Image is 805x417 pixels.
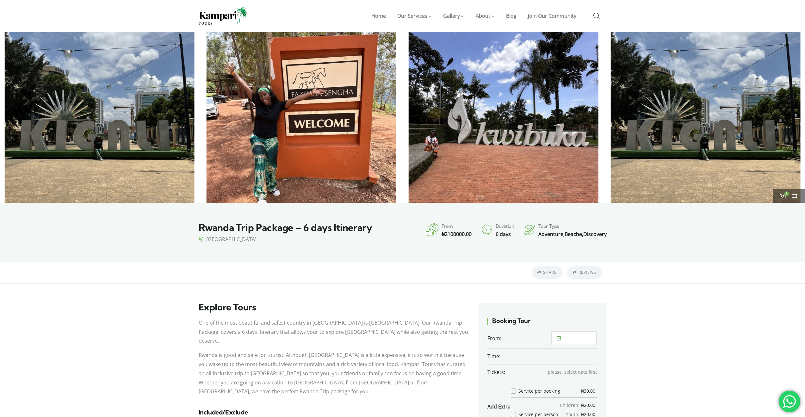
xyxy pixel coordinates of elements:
[409,32,598,203] img: Trip to Rwanda
[779,193,788,200] a: 3
[487,334,551,343] label: From:
[581,402,595,408] span: 20.00
[560,401,581,410] label: Children:
[496,223,514,229] h4: Duration
[371,12,386,19] span: Home
[487,317,597,328] h3: Booking Tour
[581,388,584,394] span: ₦
[487,368,545,377] label: Tickets:
[784,191,789,196] span: 3
[442,223,472,229] h4: From
[511,388,560,395] div: Add
[567,266,602,279] a: Reviews
[442,231,445,238] span: ₦
[442,231,472,238] span: 2100000.00
[199,318,469,345] p: One of the most beautiful and safest country in [GEOGRAPHIC_DATA] is [GEOGRAPHIC_DATA]. Our Rwand...
[606,32,805,203] div: 1 / 3
[397,12,427,19] span: Our Services
[581,402,584,408] span: ₦
[199,7,248,25] img: Home
[487,402,511,411] label: Add Extra
[545,368,597,377] div: please, select date first
[611,32,801,203] img: Trip to Rwanda
[199,351,469,396] p: Rwanda is good and safe for tourist. Although [GEOGRAPHIC_DATA] is a little expensive, it is so w...
[583,231,607,238] a: Discovery
[199,303,469,312] h2: Explore Tours
[207,32,396,203] img: Vacation to Rwanda
[528,12,576,19] span: Join Our Community
[199,409,469,415] h2: Included/Exclude
[538,223,607,229] h4: Tour Type
[199,221,372,233] span: Rwanda Trip Package – 6 days Itinerary
[404,32,603,203] div: 3 / 3
[565,231,582,238] a: Beache
[206,236,257,243] span: [GEOGRAPHIC_DATA]
[506,12,517,19] span: Blog
[476,12,490,19] span: About
[581,388,595,394] span: 30.00
[538,231,563,238] a: Adventure
[496,230,514,239] div: 6 days
[443,12,460,19] span: Gallery
[4,32,194,203] img: Trip to Rwanda
[538,230,607,239] div: , ,
[532,266,562,279] a: Share
[487,352,590,361] label: Time:
[202,32,401,203] div: 2 / 3
[779,391,800,412] div: 'Chat
[511,388,560,395] label: Service per booking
